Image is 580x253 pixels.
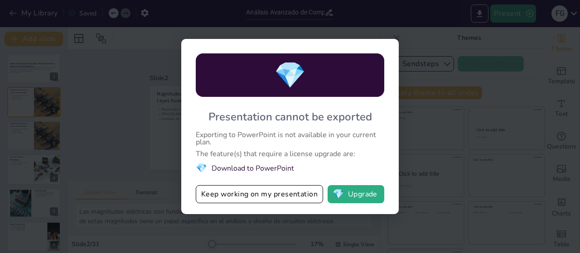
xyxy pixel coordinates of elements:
[196,185,323,203] button: Keep working on my presentation
[208,110,372,124] div: Presentation cannot be exported
[196,131,384,146] div: Exporting to PowerPoint is not available in your current plan.
[328,185,384,203] button: diamondUpgrade
[196,162,207,174] span: diamond
[196,162,384,174] li: Download to PowerPoint
[196,150,384,158] div: The feature(s) that require a license upgrade are:
[333,190,344,199] span: diamond
[274,58,306,93] span: diamond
